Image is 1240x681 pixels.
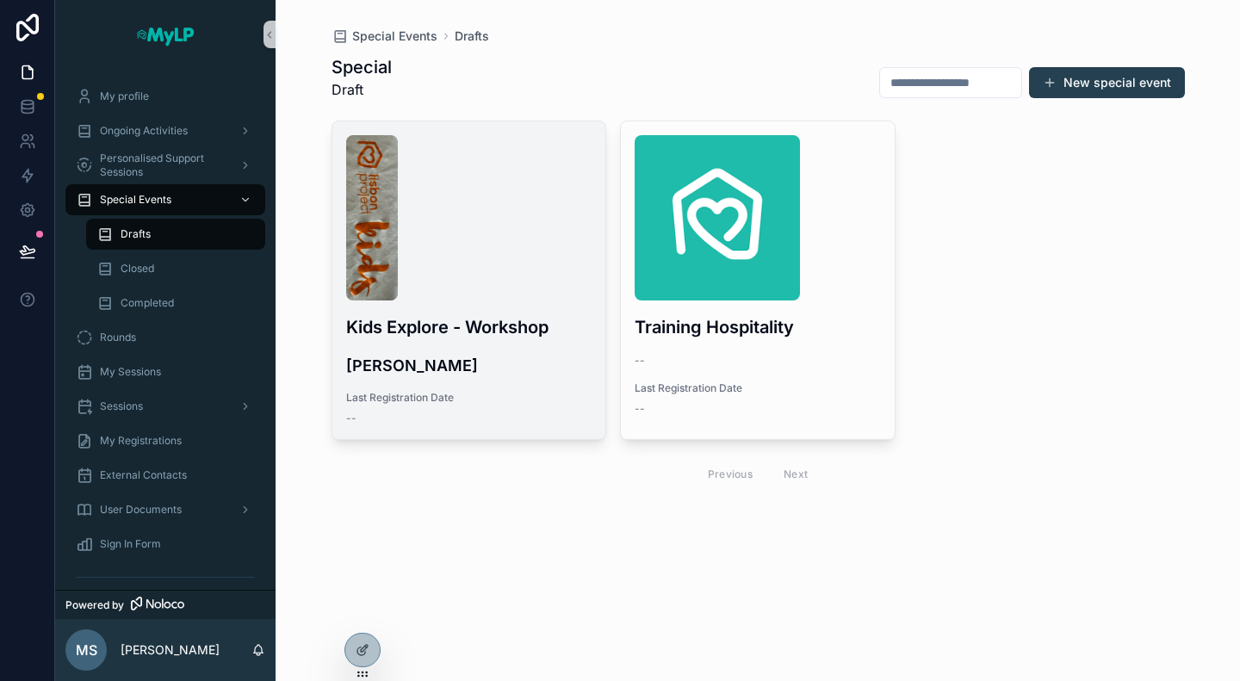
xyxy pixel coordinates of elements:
span: Rounds [100,331,136,344]
span: My Registrations [100,434,182,448]
span: Drafts [121,227,151,241]
a: Special Events [332,28,437,45]
span: My Sessions [100,365,161,379]
a: Ongoing Activities [65,115,265,146]
span: -- [346,412,356,425]
span: Personalised Support Sessions [100,152,226,179]
a: Sign In Form [65,529,265,560]
span: Ongoing Activities [100,124,188,138]
span: -- [635,402,645,416]
a: Drafts [86,219,265,250]
a: LP.pngTraining Hospitality--Last Registration Date-- [620,121,896,440]
a: Sessions [65,391,265,422]
a: Rounds [65,322,265,353]
h3: Training Hospitality [635,314,881,340]
img: LP.png [635,135,800,300]
span: Powered by [65,598,124,612]
p: Draft [332,79,392,100]
span: Closed [121,262,154,275]
a: Drafts [455,28,489,45]
img: camiseta.jpg [346,135,399,300]
span: External Contacts [100,468,187,482]
a: camiseta.jpgKids Explore - Workshop[PERSON_NAME]Last Registration Date-- [332,121,607,440]
a: My Sessions [65,356,265,387]
span: MS [76,640,97,660]
h1: Special [332,55,392,79]
span: Last Registration Date [346,391,592,405]
span: Completed [121,296,174,310]
div: scrollable content [55,69,276,590]
span: Sign In Form [100,537,161,551]
a: Completed [86,288,265,319]
a: My Registrations [65,425,265,456]
a: Special Events [65,184,265,215]
span: Special Events [352,28,437,45]
span: Special Events [100,193,171,207]
a: Personalised Support Sessions [65,150,265,181]
button: New special event [1029,67,1185,98]
a: External Contacts [65,460,265,491]
a: User Documents [65,494,265,525]
span: Sessions [100,399,143,413]
a: My profile [65,81,265,112]
span: My profile [100,90,149,103]
h3: Kids Explore - Workshop [346,314,592,340]
span: User Documents [100,503,182,517]
p: [PERSON_NAME] [121,641,220,659]
span: -- [635,354,645,368]
h4: [PERSON_NAME] [346,354,592,377]
span: Last Registration Date [635,381,881,395]
a: Closed [86,253,265,284]
img: App logo [135,21,195,48]
a: Powered by [55,590,276,619]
